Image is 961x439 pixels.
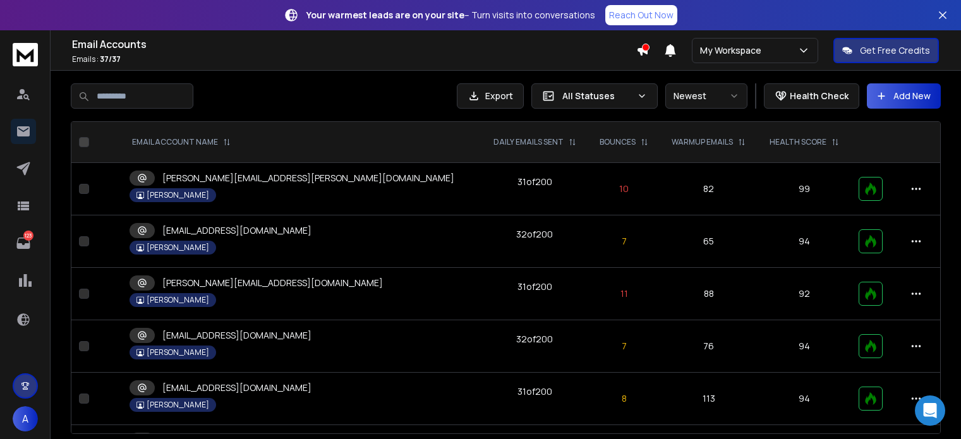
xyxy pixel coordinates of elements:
[660,215,758,268] td: 65
[132,137,231,147] div: EMAIL ACCOUNT NAME
[13,406,38,431] button: A
[790,90,849,102] p: Health Check
[860,44,930,57] p: Get Free Credits
[700,44,766,57] p: My Workspace
[517,280,552,293] div: 31 of 200
[660,163,758,215] td: 82
[72,54,636,64] p: Emails :
[758,215,851,268] td: 94
[660,268,758,320] td: 88
[162,277,383,289] p: [PERSON_NAME][EMAIL_ADDRESS][DOMAIN_NAME]
[517,176,552,188] div: 31 of 200
[758,320,851,373] td: 94
[162,382,311,394] p: [EMAIL_ADDRESS][DOMAIN_NAME]
[162,329,311,342] p: [EMAIL_ADDRESS][DOMAIN_NAME]
[147,347,209,358] p: [PERSON_NAME]
[517,385,552,398] div: 31 of 200
[770,137,826,147] p: HEALTH SCORE
[23,231,33,241] p: 123
[596,235,652,248] p: 7
[562,90,632,102] p: All Statuses
[162,224,311,237] p: [EMAIL_ADDRESS][DOMAIN_NAME]
[306,9,595,21] p: – Turn visits into conversations
[758,373,851,425] td: 94
[600,137,636,147] p: BOUNCES
[596,392,652,405] p: 8
[596,340,652,352] p: 7
[100,54,121,64] span: 37 / 37
[13,43,38,66] img: logo
[72,37,636,52] h1: Email Accounts
[596,183,652,195] p: 10
[660,320,758,373] td: 76
[162,172,454,184] p: [PERSON_NAME][EMAIL_ADDRESS][PERSON_NAME][DOMAIN_NAME]
[147,190,209,200] p: [PERSON_NAME]
[609,9,674,21] p: Reach Out Now
[915,395,945,426] div: Open Intercom Messenger
[596,287,652,300] p: 11
[493,137,564,147] p: DAILY EMAILS SENT
[764,83,859,109] button: Health Check
[605,5,677,25] a: Reach Out Now
[516,333,553,346] div: 32 of 200
[867,83,941,109] button: Add New
[665,83,747,109] button: Newest
[672,137,733,147] p: WARMUP EMAILS
[457,83,524,109] button: Export
[516,228,553,241] div: 32 of 200
[306,9,464,21] strong: Your warmest leads are on your site
[147,243,209,253] p: [PERSON_NAME]
[11,231,36,256] a: 123
[660,373,758,425] td: 113
[833,38,939,63] button: Get Free Credits
[758,163,851,215] td: 99
[147,400,209,410] p: [PERSON_NAME]
[147,295,209,305] p: [PERSON_NAME]
[758,268,851,320] td: 92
